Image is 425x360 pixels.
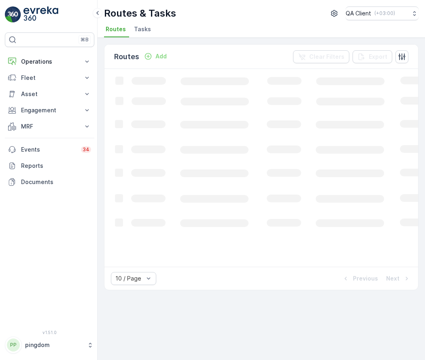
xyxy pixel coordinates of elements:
p: Add [155,52,167,60]
button: Previous [341,274,379,283]
img: logo [5,6,21,23]
a: Events34 [5,141,94,158]
p: Clear Filters [309,53,344,61]
p: Documents [21,178,91,186]
p: Next [386,274,399,283]
p: Asset [21,90,78,98]
button: Engagement [5,102,94,118]
button: PPpingdom [5,336,94,354]
button: QA Client(+03:00) [346,6,419,20]
button: Export [353,50,392,63]
button: Asset [5,86,94,102]
button: MRF [5,118,94,135]
span: v 1.51.0 [5,330,94,335]
p: Operations [21,58,78,66]
span: Tasks [134,25,151,33]
p: Previous [353,274,378,283]
button: Next [385,274,412,283]
button: Operations [5,54,94,70]
div: PP [7,339,20,351]
p: Reports [21,162,91,170]
p: Routes & Tasks [104,7,176,20]
p: Events [21,146,76,154]
a: Reports [5,158,94,174]
a: Documents [5,174,94,190]
p: Fleet [21,74,78,82]
p: pingdom [25,341,83,349]
p: ( +03:00 ) [374,10,395,17]
span: Routes [106,25,126,33]
button: Add [141,51,170,61]
p: Routes [114,51,139,62]
img: logo_light-DOdMpM7g.png [23,6,58,23]
p: MRF [21,122,78,131]
p: Export [369,53,387,61]
p: 34 [83,146,89,153]
p: QA Client [346,9,371,17]
p: ⌘B [81,36,89,43]
p: Engagement [21,106,78,114]
button: Fleet [5,70,94,86]
button: Clear Filters [293,50,349,63]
